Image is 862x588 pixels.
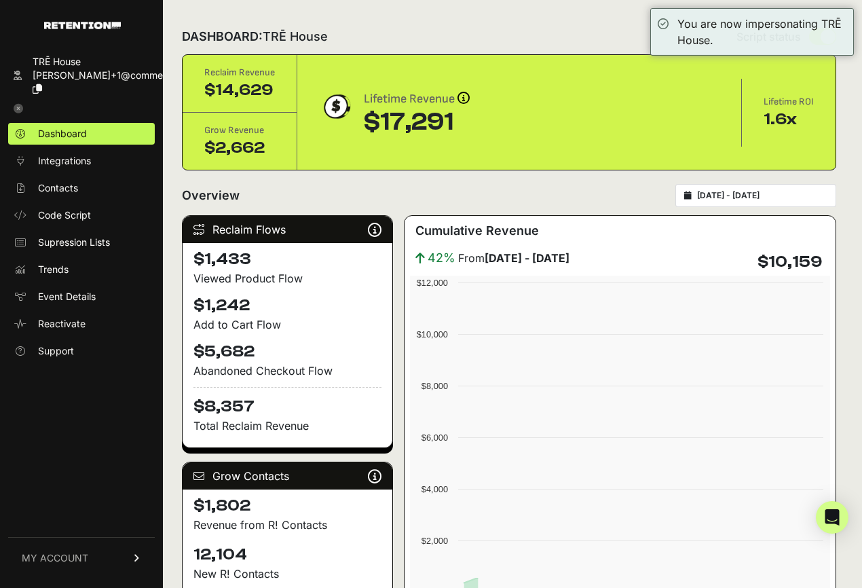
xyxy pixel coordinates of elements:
[182,27,328,46] h2: DASHBOARD:
[421,484,448,494] text: $4,000
[415,221,539,240] h3: Cumulative Revenue
[38,208,91,222] span: Code Script
[458,250,569,266] span: From
[193,495,381,517] h4: $1,802
[193,566,381,582] p: New R! Contacts
[8,313,155,335] a: Reactivate
[8,340,155,362] a: Support
[193,363,381,379] div: Abandoned Checkout Flow
[204,66,275,79] div: Reclaim Revenue
[421,536,448,546] text: $2,000
[428,249,455,268] span: 42%
[44,22,121,29] img: Retention.com
[8,259,155,280] a: Trends
[38,127,87,141] span: Dashboard
[485,251,569,265] strong: [DATE] - [DATE]
[193,270,381,287] div: Viewed Product Flow
[8,123,155,145] a: Dashboard
[182,186,240,205] h2: Overview
[193,418,381,434] p: Total Reclaim Revenue
[193,517,381,533] p: Revenue from R! Contacts
[8,51,155,100] a: TRĒ House [PERSON_NAME]+1@commerc...
[38,181,78,195] span: Contacts
[764,95,814,109] div: Lifetime ROI
[364,109,470,136] div: $17,291
[8,150,155,172] a: Integrations
[33,55,180,69] div: TRĒ House
[416,329,447,339] text: $10,000
[38,344,74,358] span: Support
[38,317,86,331] span: Reactivate
[193,316,381,333] div: Add to Cart Flow
[8,177,155,199] a: Contacts
[183,216,392,243] div: Reclaim Flows
[364,90,470,109] div: Lifetime Revenue
[193,387,381,418] h4: $8,357
[193,544,381,566] h4: 12,104
[22,551,88,565] span: MY ACCOUNT
[38,154,91,168] span: Integrations
[816,501,848,534] div: Open Intercom Messenger
[33,69,180,81] span: [PERSON_NAME]+1@commerc...
[204,79,275,101] div: $14,629
[416,278,447,288] text: $12,000
[193,249,381,270] h4: $1,433
[421,433,448,443] text: $6,000
[204,137,275,159] div: $2,662
[193,341,381,363] h4: $5,682
[204,124,275,137] div: Grow Revenue
[764,109,814,130] div: 1.6x
[8,537,155,578] a: MY ACCOUNT
[8,286,155,308] a: Event Details
[263,29,328,43] span: TRĒ House
[193,295,381,316] h4: $1,242
[757,251,822,273] h4: $10,159
[8,204,155,226] a: Code Script
[183,462,392,490] div: Grow Contacts
[38,290,96,304] span: Event Details
[38,236,110,249] span: Supression Lists
[677,16,846,48] div: You are now impersonating TRĒ House.
[8,232,155,253] a: Supression Lists
[421,381,448,391] text: $8,000
[319,90,353,124] img: dollar-coin-05c43ed7efb7bc0c12610022525b4bbbb207c7efeef5aecc26f025e68dcafac9.png
[38,263,69,276] span: Trends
